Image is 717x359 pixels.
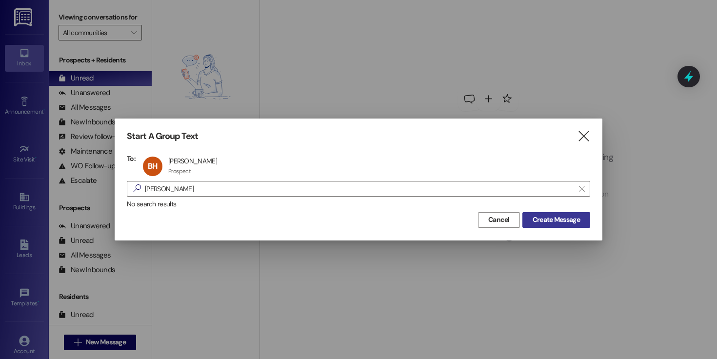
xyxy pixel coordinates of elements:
[574,181,590,196] button: Clear text
[522,212,590,228] button: Create Message
[145,182,574,196] input: Search for any contact or apartment
[533,215,580,225] span: Create Message
[478,212,520,228] button: Cancel
[488,215,510,225] span: Cancel
[148,161,157,171] span: BH
[129,183,145,194] i: 
[168,157,217,165] div: [PERSON_NAME]
[168,167,191,175] div: Prospect
[579,185,584,193] i: 
[127,131,198,142] h3: Start A Group Text
[127,154,136,163] h3: To:
[577,131,590,141] i: 
[127,199,590,209] div: No search results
